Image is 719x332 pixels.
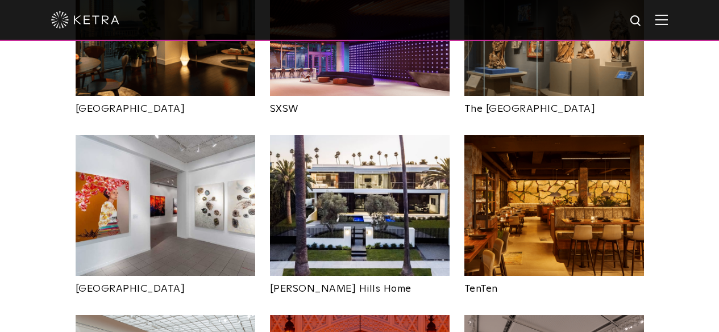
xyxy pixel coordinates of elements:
a: [GEOGRAPHIC_DATA] [76,96,255,114]
a: TenTen [464,276,644,294]
img: beverly-hills-home-web-14 [270,135,450,276]
img: search icon [629,14,643,28]
a: [GEOGRAPHIC_DATA] [76,276,255,294]
img: New-Project-Page-hero-(3x)_0016_full_amber_2000k_1518_w [464,135,644,276]
img: ketra-logo-2019-white [51,11,119,28]
a: The [GEOGRAPHIC_DATA] [464,96,644,114]
img: Hamburger%20Nav.svg [655,14,668,25]
a: [PERSON_NAME] Hills Home [270,276,450,294]
a: SXSW [270,96,450,114]
img: Oceanside Thumbnail photo [76,135,255,276]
